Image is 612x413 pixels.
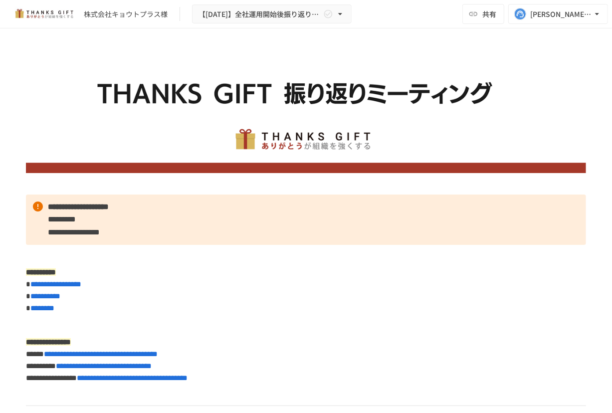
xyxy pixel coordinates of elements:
img: zhuJAIW66PrLT8Ex1PiLXbWmz8S8D9VzutwwhhdAGyh [26,33,586,173]
button: 共有 [462,4,504,24]
div: 株式会社キョウトプラス様 [84,9,168,19]
img: mMP1OxWUAhQbsRWCurg7vIHe5HqDpP7qZo7fRoNLXQh [12,6,76,22]
button: [PERSON_NAME][EMAIL_ADDRESS][DOMAIN_NAME] [508,4,608,24]
button: 【[DATE]】全社運用開始後振り返りミーティング [192,4,352,24]
div: [PERSON_NAME][EMAIL_ADDRESS][DOMAIN_NAME] [530,8,592,20]
span: 共有 [482,8,496,19]
span: 【[DATE]】全社運用開始後振り返りミーティング [199,8,321,20]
